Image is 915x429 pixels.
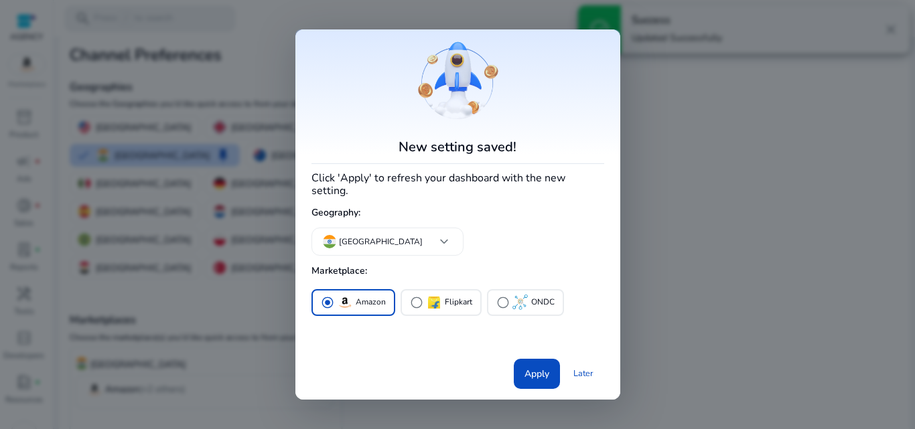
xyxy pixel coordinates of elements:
[339,236,423,248] p: [GEOGRAPHIC_DATA]
[311,169,604,197] h4: Click 'Apply' to refresh your dashboard with the new setting.
[356,295,386,309] p: Amazon
[512,294,529,311] img: ondc-sm.webp
[323,235,336,248] img: in.svg
[337,294,353,311] img: amazon.svg
[524,367,549,381] span: Apply
[410,296,423,309] span: radio_button_unchecked
[445,295,472,309] p: Flipkart
[436,234,452,250] span: keyboard_arrow_down
[531,295,555,309] p: ONDC
[321,296,334,309] span: radio_button_checked
[496,296,510,309] span: radio_button_unchecked
[426,294,442,311] img: flipkart.svg
[311,202,604,224] h5: Geography:
[514,359,560,389] button: Apply
[563,361,604,385] a: Later
[311,260,604,282] h5: Marketplace:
